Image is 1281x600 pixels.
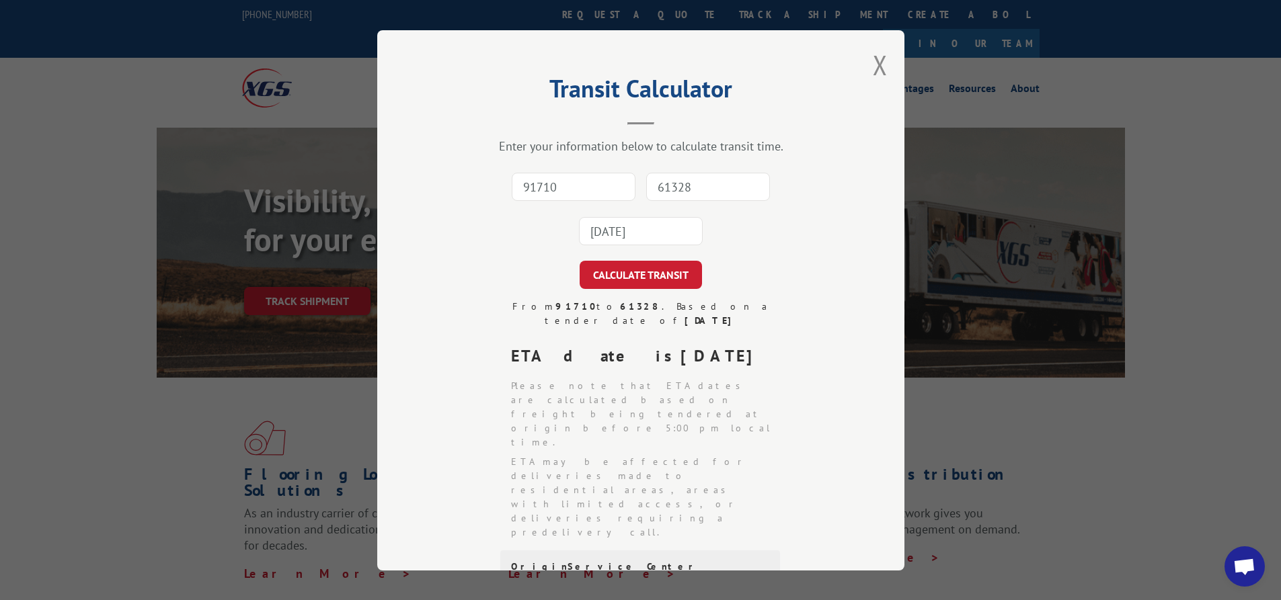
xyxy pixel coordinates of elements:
input: Dest. Zip [646,173,770,201]
li: Please note that ETA dates are calculated based on freight being tendered at origin before 5:00 p... [511,379,781,449]
a: Open chat [1225,546,1265,587]
button: Close modal [873,47,888,83]
strong: 91710 [555,300,596,312]
li: ETA may be affected for deliveries made to residential areas, areas with limited access, or deliv... [511,455,781,540]
button: CALCULATE TRANSIT [580,261,702,289]
input: Tender Date [579,217,703,245]
div: Origin Service Center [511,561,769,572]
div: Enter your information below to calculate transit time. [444,138,837,154]
strong: [DATE] [684,314,737,327]
div: ETA date is [511,344,781,368]
input: Origin Zip [512,173,635,201]
h2: Transit Calculator [444,79,837,105]
strong: [DATE] [681,345,764,366]
div: From to . Based on a tender date of [500,300,781,328]
strong: 61328 [620,300,662,312]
